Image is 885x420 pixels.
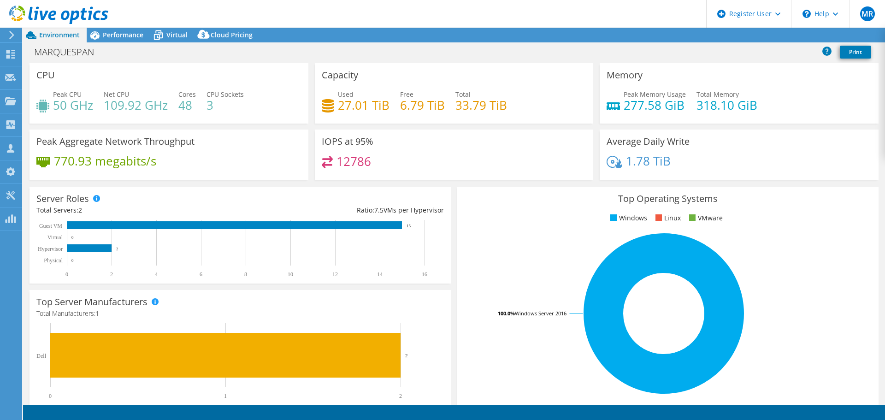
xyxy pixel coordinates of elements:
[178,90,196,99] span: Cores
[95,309,99,318] span: 1
[30,47,108,57] h1: MARQUESPAN
[498,310,515,317] tspan: 100.0%
[407,224,411,228] text: 15
[607,136,690,147] h3: Average Daily Write
[178,100,196,110] h4: 48
[47,234,63,241] text: Virtual
[36,353,46,359] text: Dell
[224,393,227,399] text: 1
[802,10,811,18] svg: \n
[36,136,195,147] h3: Peak Aggregate Network Throughput
[206,100,244,110] h4: 3
[116,247,118,251] text: 2
[155,271,158,278] text: 4
[36,194,89,204] h3: Server Roles
[49,393,52,399] text: 0
[515,310,566,317] tspan: Windows Server 2016
[200,271,202,278] text: 6
[53,90,82,99] span: Peak CPU
[206,90,244,99] span: CPU Sockets
[78,206,82,214] span: 2
[322,136,373,147] h3: IOPS at 95%
[455,100,507,110] h4: 33.79 TiB
[110,271,113,278] text: 2
[39,30,80,39] span: Environment
[405,353,408,358] text: 2
[696,90,739,99] span: Total Memory
[374,206,383,214] span: 7.5
[626,156,671,166] h4: 1.78 TiB
[244,271,247,278] text: 8
[44,257,63,264] text: Physical
[338,100,389,110] h4: 27.01 TiB
[36,308,444,319] h4: Total Manufacturers:
[336,156,371,166] h4: 12786
[332,271,338,278] text: 12
[624,100,686,110] h4: 277.58 GiB
[840,46,871,59] a: Print
[464,194,872,204] h3: Top Operating Systems
[624,90,686,99] span: Peak Memory Usage
[608,213,647,223] li: Windows
[400,90,413,99] span: Free
[166,30,188,39] span: Virtual
[71,235,74,240] text: 0
[38,246,63,252] text: Hypervisor
[211,30,253,39] span: Cloud Pricing
[71,258,74,263] text: 0
[53,100,93,110] h4: 50 GHz
[400,100,445,110] h4: 6.79 TiB
[696,100,757,110] h4: 318.10 GiB
[455,90,471,99] span: Total
[36,297,147,307] h3: Top Server Manufacturers
[36,70,55,80] h3: CPU
[104,100,168,110] h4: 109.92 GHz
[322,70,358,80] h3: Capacity
[103,30,143,39] span: Performance
[240,205,444,215] div: Ratio: VMs per Hypervisor
[65,271,68,278] text: 0
[39,223,62,229] text: Guest VM
[687,213,723,223] li: VMware
[377,271,383,278] text: 14
[607,70,643,80] h3: Memory
[338,90,354,99] span: Used
[653,213,681,223] li: Linux
[399,393,402,399] text: 2
[36,205,240,215] div: Total Servers:
[54,156,156,166] h4: 770.93 megabits/s
[104,90,129,99] span: Net CPU
[860,6,875,21] span: MR
[288,271,293,278] text: 10
[422,271,427,278] text: 16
